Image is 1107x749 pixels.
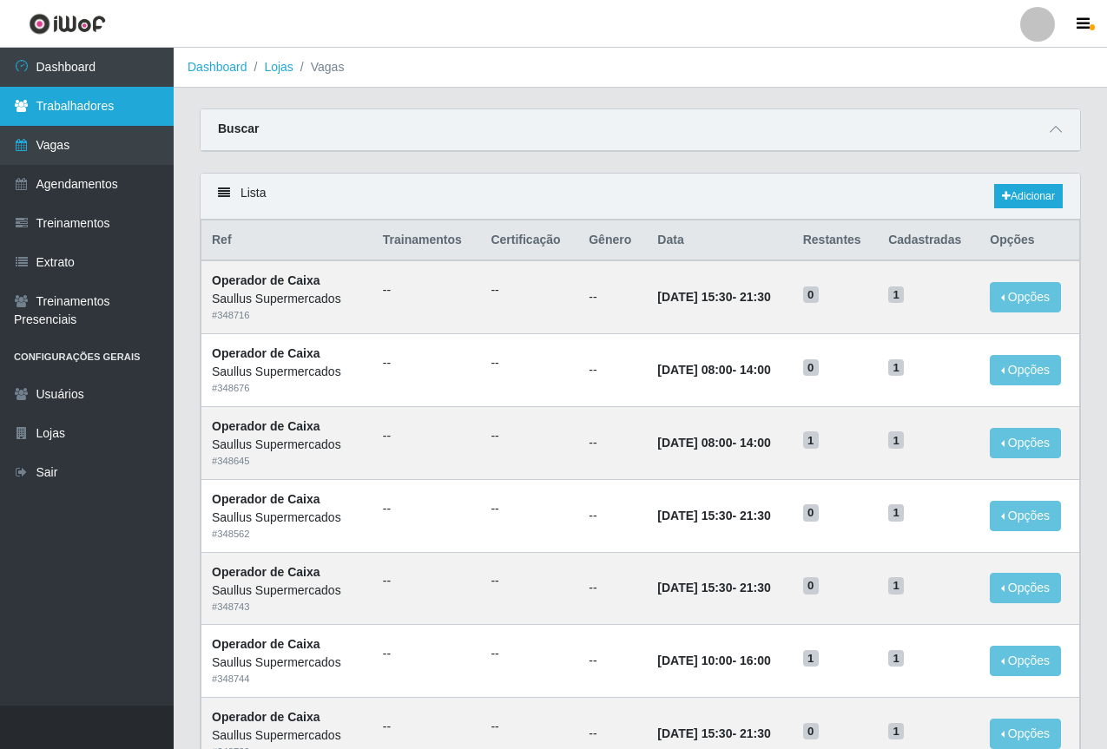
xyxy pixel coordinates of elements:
th: Restantes [793,220,879,261]
span: 1 [888,650,904,667]
button: Opções [990,646,1061,676]
time: [DATE] 15:30 [657,290,732,304]
div: # 348744 [212,672,362,687]
strong: - [657,363,770,377]
span: 0 [803,723,819,740]
ul: -- [491,500,568,518]
time: 16:00 [740,654,771,667]
span: 1 [888,359,904,377]
ul: -- [383,354,471,372]
time: 21:30 [740,726,771,740]
td: -- [578,552,647,625]
th: Ref [201,220,372,261]
strong: Operador de Caixa [212,346,320,360]
span: 1 [888,286,904,304]
time: 21:30 [740,290,771,304]
td: -- [578,479,647,552]
strong: Operador de Caixa [212,710,320,724]
a: Adicionar [994,184,1063,208]
ul: -- [491,427,568,445]
td: -- [578,406,647,479]
button: Opções [990,428,1061,458]
span: 0 [803,359,819,377]
ul: -- [383,500,471,518]
ul: -- [491,645,568,663]
span: 0 [803,286,819,304]
th: Opções [979,220,1079,261]
ul: -- [383,718,471,736]
ul: -- [383,645,471,663]
button: Opções [990,573,1061,603]
strong: Operador de Caixa [212,419,320,433]
time: [DATE] 10:00 [657,654,732,667]
span: 0 [803,577,819,595]
strong: Operador de Caixa [212,492,320,506]
button: Opções [990,719,1061,749]
span: 1 [888,723,904,740]
div: Saullus Supermercados [212,509,362,527]
ul: -- [491,572,568,590]
span: 1 [888,577,904,595]
time: 21:30 [740,581,771,595]
strong: Operador de Caixa [212,273,320,287]
div: # 348676 [212,381,362,396]
strong: - [657,581,770,595]
li: Vagas [293,58,345,76]
button: Opções [990,282,1061,312]
strong: Buscar [218,122,259,135]
time: [DATE] 08:00 [657,436,732,450]
div: Saullus Supermercados [212,363,362,381]
ul: -- [383,281,471,299]
th: Trainamentos [372,220,481,261]
time: [DATE] 15:30 [657,509,732,522]
th: Data [647,220,792,261]
ul: -- [491,281,568,299]
button: Opções [990,501,1061,531]
button: Opções [990,355,1061,385]
div: Saullus Supermercados [212,290,362,308]
div: Saullus Supermercados [212,436,362,454]
strong: - [657,726,770,740]
ul: -- [383,427,471,445]
th: Certificação [480,220,578,261]
a: Dashboard [188,60,247,74]
th: Gênero [578,220,647,261]
img: CoreUI Logo [29,13,106,35]
span: 1 [803,650,819,667]
ul: -- [383,572,471,590]
td: -- [578,260,647,333]
time: 21:30 [740,509,771,522]
span: 1 [888,504,904,522]
strong: - [657,436,770,450]
div: Saullus Supermercados [212,654,362,672]
strong: - [657,290,770,304]
time: [DATE] 08:00 [657,363,732,377]
th: Cadastradas [878,220,979,261]
ul: -- [491,718,568,736]
strong: Operador de Caixa [212,637,320,651]
div: # 348716 [212,308,362,323]
span: 0 [803,504,819,522]
div: # 348562 [212,527,362,542]
div: Saullus Supermercados [212,726,362,745]
strong: - [657,654,770,667]
td: -- [578,334,647,407]
div: Lista [201,174,1080,220]
strong: - [657,509,770,522]
span: 1 [803,431,819,449]
strong: Operador de Caixa [212,565,320,579]
time: [DATE] 15:30 [657,581,732,595]
div: # 348743 [212,600,362,614]
time: [DATE] 15:30 [657,726,732,740]
div: Saullus Supermercados [212,581,362,600]
time: 14:00 [740,436,771,450]
time: 14:00 [740,363,771,377]
td: -- [578,625,647,698]
ul: -- [491,354,568,372]
a: Lojas [264,60,293,74]
span: 1 [888,431,904,449]
nav: breadcrumb [174,48,1107,88]
div: # 348645 [212,454,362,469]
